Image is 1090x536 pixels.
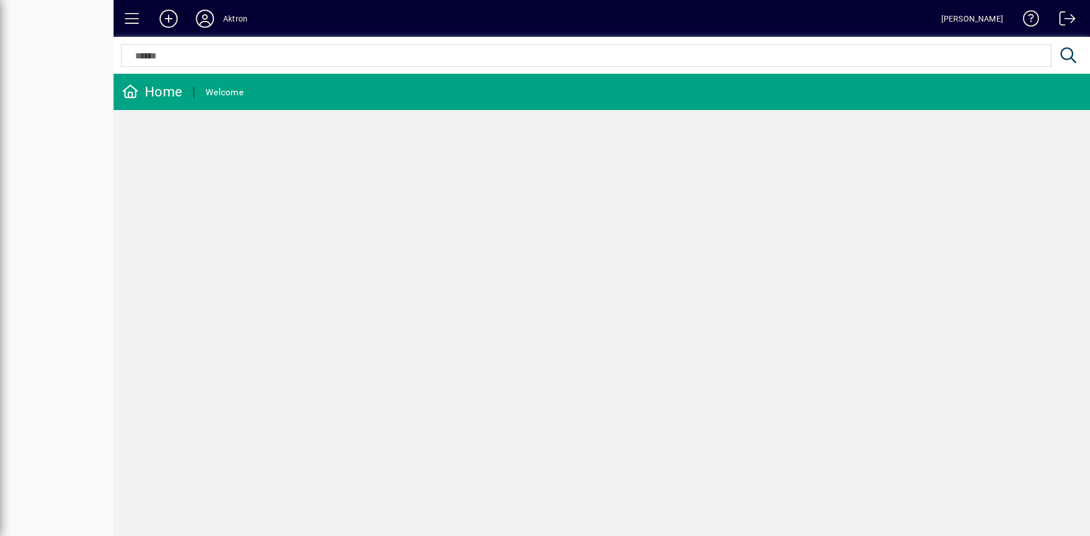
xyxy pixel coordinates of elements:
div: Welcome [206,83,244,102]
div: Aktron [223,10,248,28]
button: Profile [187,9,223,29]
button: Add [150,9,187,29]
div: Home [122,83,182,101]
div: [PERSON_NAME] [941,10,1003,28]
a: Knowledge Base [1014,2,1039,39]
a: Logout [1051,2,1076,39]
